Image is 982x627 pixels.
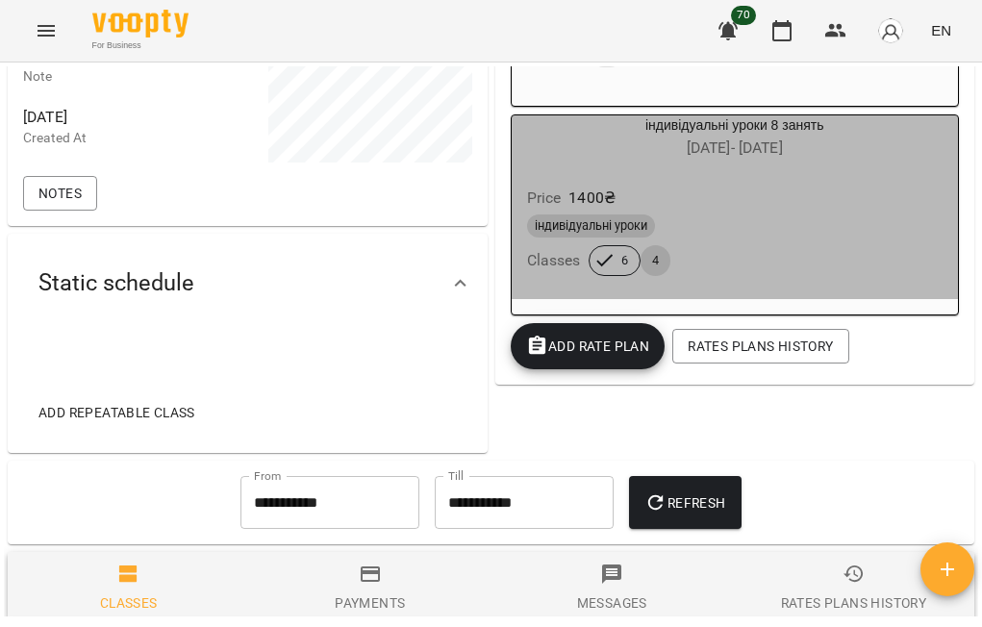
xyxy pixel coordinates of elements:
button: Add Rate plan [511,323,666,369]
span: індивідуальні уроки [527,217,655,235]
button: індивідуальні уроки 8 занять[DATE]- [DATE]Price1400₴індивідуальні урокиClasses64 [512,115,959,299]
span: [DATE] - [DATE] [687,138,783,157]
img: Voopty Logo [92,10,189,38]
button: Rates Plans History [672,329,848,364]
h6: Classes [527,247,581,274]
span: Add repeatable class [38,401,195,424]
div: індивідуальні уроки 8 занять [512,115,959,162]
div: Payments [335,591,405,614]
div: Rates Plans History [781,591,926,614]
p: Created At [23,129,243,148]
span: EN [931,20,951,40]
button: EN [923,13,959,48]
span: [DATE] [23,106,243,129]
span: 6 [610,252,640,269]
p: 1400 ₴ [568,187,616,210]
div: Messages [577,591,647,614]
span: 70 [731,6,756,25]
span: Static schedule [38,268,194,298]
button: Add repeatable class [31,395,203,430]
button: Menu [23,8,69,54]
span: 4 [641,252,670,269]
h6: Price [527,185,562,212]
div: Classes [100,591,158,614]
span: Notes [38,182,82,205]
span: Refresh [644,491,725,514]
p: Note [23,67,243,87]
span: Rates Plans History [688,335,833,358]
img: avatar_s.png [877,17,904,44]
div: Static schedule [8,234,488,333]
span: For Business [92,39,189,52]
button: Refresh [629,476,741,530]
span: Add Rate plan [526,335,650,358]
button: Notes [23,176,97,211]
